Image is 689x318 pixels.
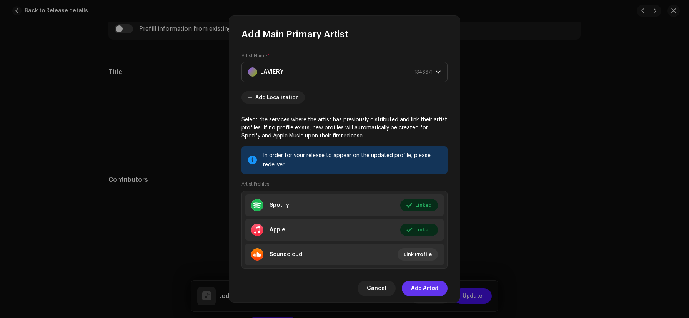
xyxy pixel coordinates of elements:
span: Link Profile [404,247,432,262]
span: Add Artist [411,281,438,296]
span: Linked [415,197,432,213]
div: Spotify [270,202,289,208]
div: Apple [270,227,285,233]
strong: LAVIERY [260,62,283,82]
button: Linked [400,224,438,236]
span: Add Localization [255,90,299,105]
span: LAVIERY [248,62,436,82]
span: 1346671 [414,62,433,82]
span: Add Main Primary Artist [241,28,348,40]
div: Soundcloud [270,251,302,258]
button: Cancel [358,281,396,296]
button: Linked [400,199,438,211]
div: In order for your release to appear on the updated profile, please redeliver [263,151,441,169]
button: Add Localization [241,91,305,104]
span: Linked [415,222,432,238]
div: dropdown trigger [436,62,441,82]
label: Artist Name [241,53,270,59]
button: Link Profile [398,248,438,261]
p: Select the services where the artist has previously distributed and link their artist profiles. I... [241,116,448,140]
small: Artist Profiles [241,180,269,188]
span: Cancel [367,281,386,296]
button: Add Artist [402,281,448,296]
